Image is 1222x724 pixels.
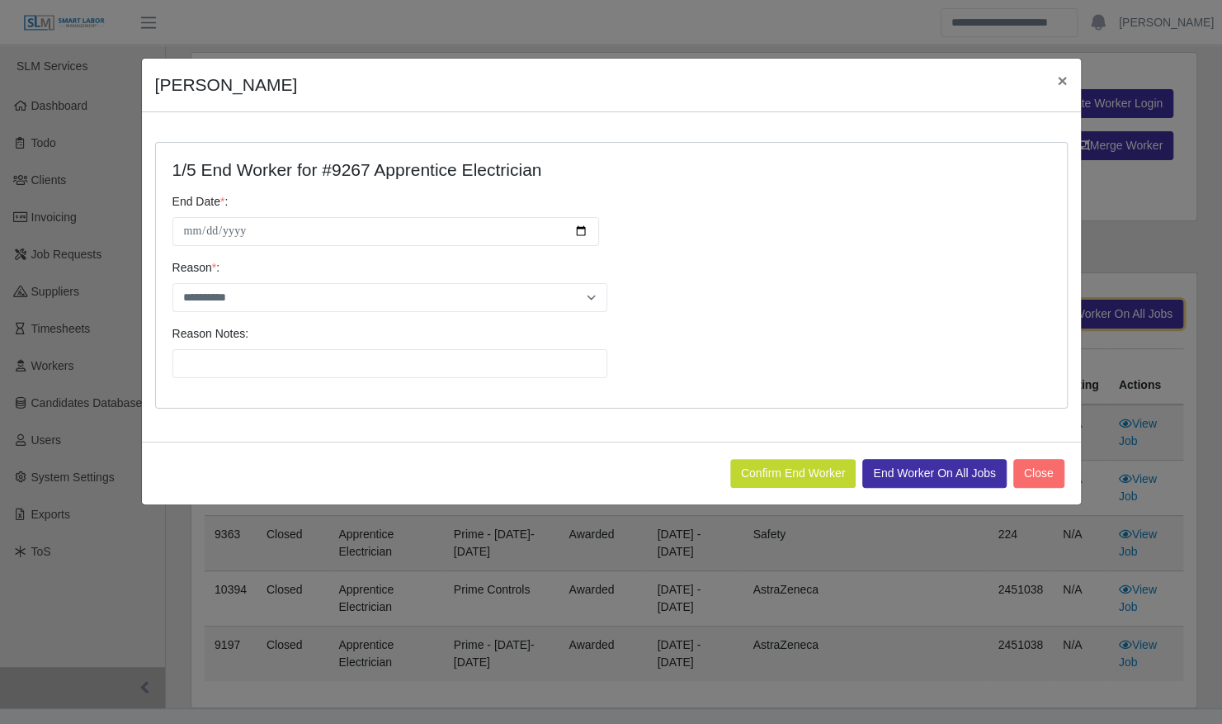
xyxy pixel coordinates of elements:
button: Close [1013,459,1064,488]
button: Close [1044,59,1080,102]
button: Confirm End Worker [730,459,856,488]
h4: 1/5 End Worker for #9267 Apprentice Electrician [172,159,825,180]
label: End Date : [172,193,229,211]
label: Reason Notes: [172,325,249,343]
span: × [1057,71,1067,90]
h4: [PERSON_NAME] [155,72,298,98]
button: End Worker On All Jobs [862,459,1006,488]
label: Reason : [172,259,220,277]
